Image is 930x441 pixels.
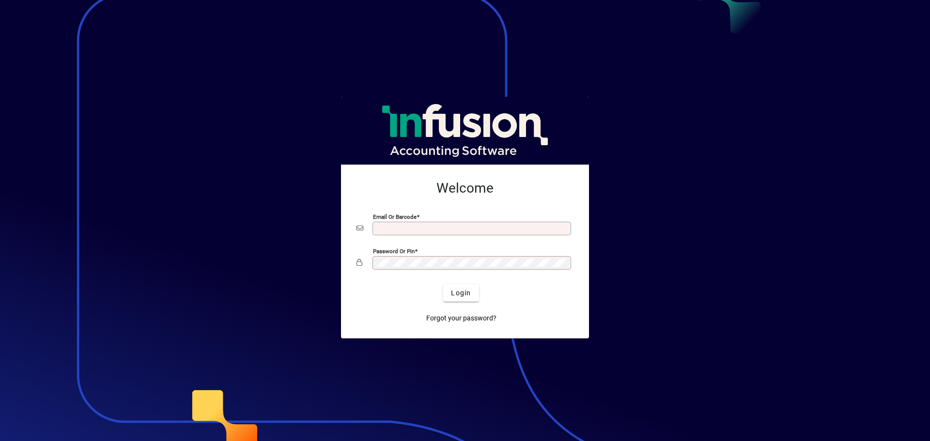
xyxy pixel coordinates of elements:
[451,288,471,298] span: Login
[443,284,479,302] button: Login
[356,180,573,197] h2: Welcome
[426,313,496,323] span: Forgot your password?
[373,248,415,255] mat-label: Password or Pin
[422,309,500,327] a: Forgot your password?
[373,213,417,220] mat-label: Email or Barcode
